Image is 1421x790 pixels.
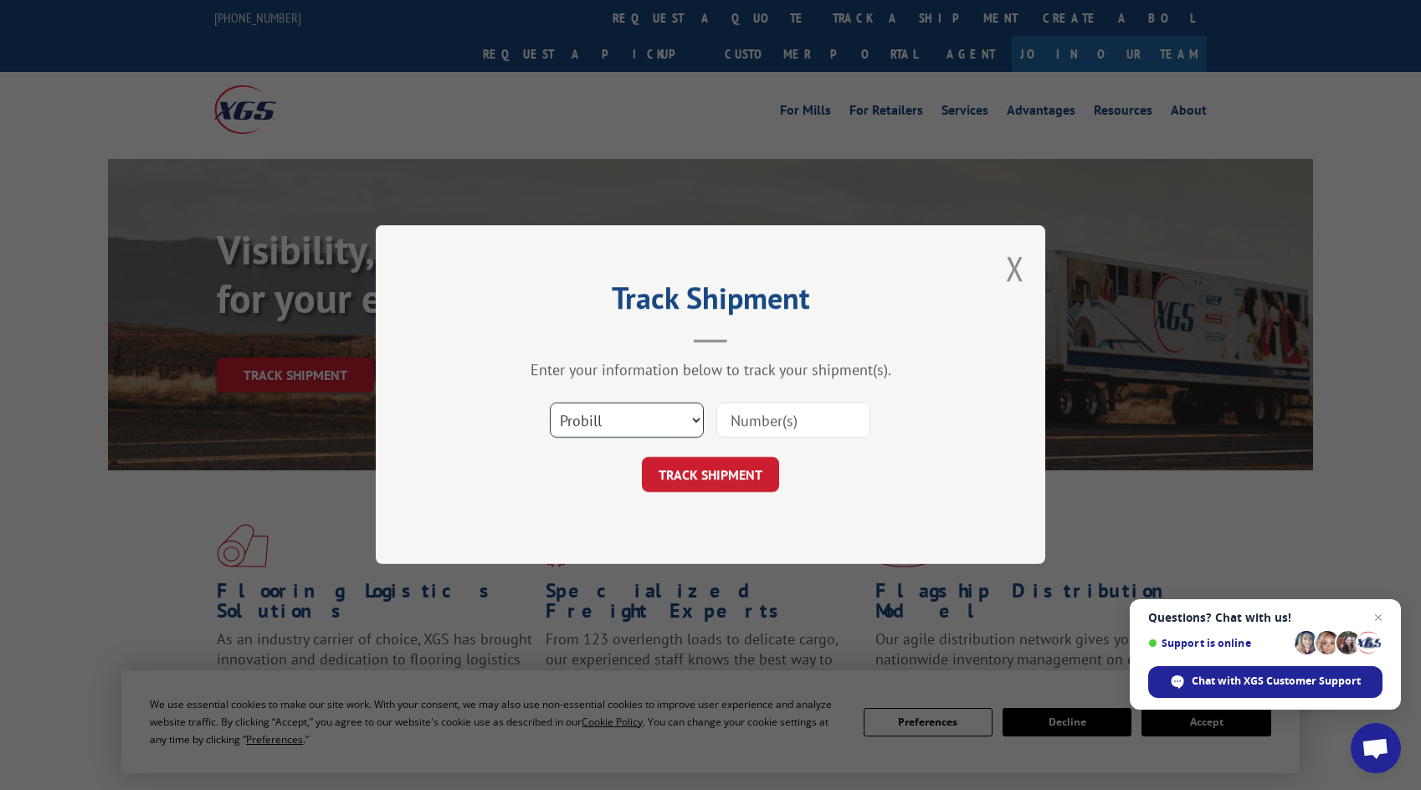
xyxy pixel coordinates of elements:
span: Support is online [1148,637,1289,649]
h2: Track Shipment [459,286,962,318]
div: Enter your information below to track your shipment(s). [459,361,962,380]
input: Number(s) [716,403,870,439]
div: Chat with XGS Customer Support [1148,666,1383,698]
span: Chat with XGS Customer Support [1192,674,1361,689]
div: Open chat [1351,723,1401,773]
span: Questions? Chat with us! [1148,611,1383,624]
span: Close chat [1368,608,1388,628]
button: TRACK SHIPMENT [642,458,779,493]
button: Close modal [1006,246,1024,290]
